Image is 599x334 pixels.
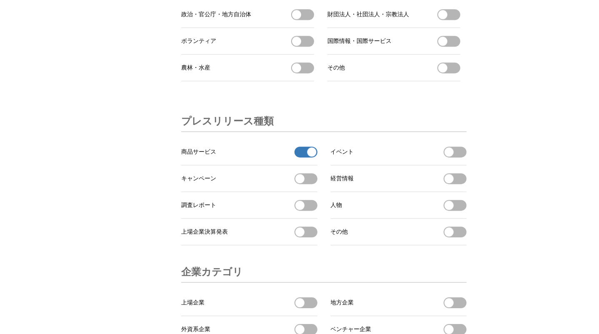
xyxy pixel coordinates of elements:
[181,148,216,156] span: 商品サービス
[181,175,216,182] span: キャンペーン
[327,11,409,18] span: 財団法人・社団法人・宗教法人
[331,326,372,333] span: ベンチャー企業
[331,228,348,236] span: その他
[181,202,216,209] span: 調査レポート
[181,326,210,333] span: 外資系企業
[181,262,243,282] h3: 企業カテゴリ
[181,299,205,307] span: 上場企業
[181,111,274,131] h3: プレスリリース種類
[327,64,345,72] span: その他
[331,299,354,307] span: 地方企業
[181,37,216,45] span: ボランティア
[327,37,392,45] span: 国際情報・国際サービス
[331,148,354,156] span: イベント
[181,11,251,18] span: 政治・官公庁・地方自治体
[181,64,210,72] span: 農林・水産
[181,228,228,236] span: 上場企業決算発表
[331,202,342,209] span: 人物
[331,175,354,182] span: 経営情報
